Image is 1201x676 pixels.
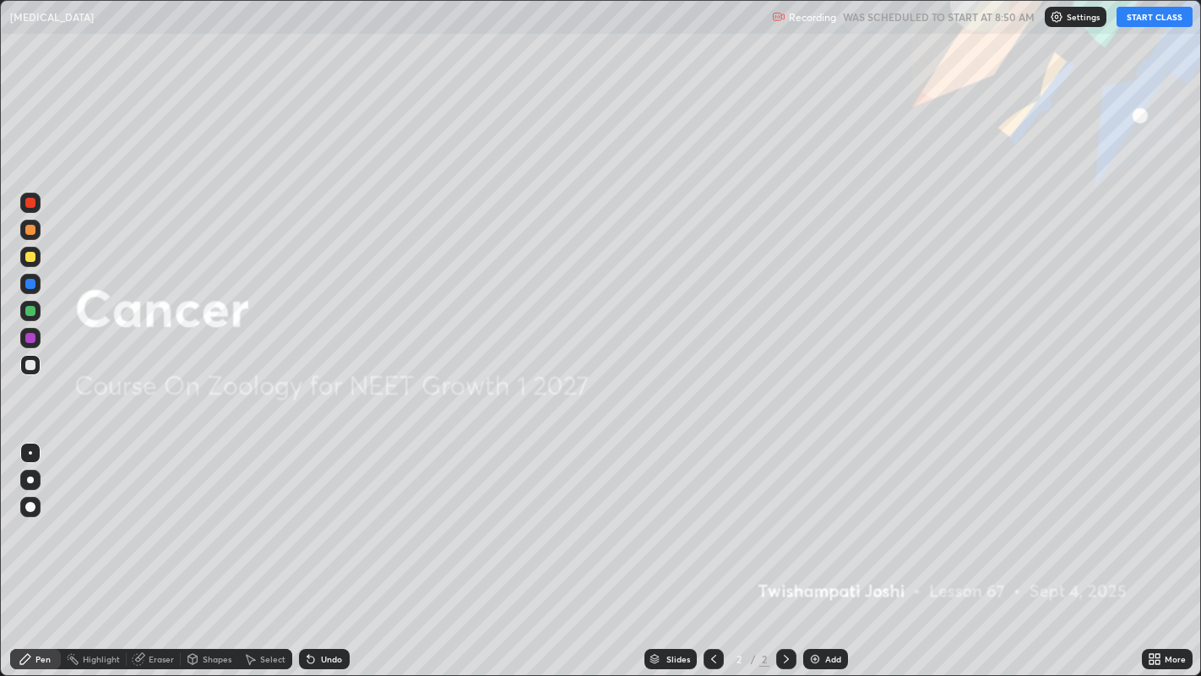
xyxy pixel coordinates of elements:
[149,655,174,663] div: Eraser
[1117,7,1193,27] button: START CLASS
[772,10,785,24] img: recording.375f2c34.svg
[789,11,836,24] p: Recording
[759,651,769,667] div: 2
[260,655,285,663] div: Select
[731,654,747,664] div: 2
[808,652,822,666] img: add-slide-button
[83,655,120,663] div: Highlight
[321,655,342,663] div: Undo
[1067,13,1100,21] p: Settings
[35,655,51,663] div: Pen
[843,9,1035,25] h5: WAS SCHEDULED TO START AT 8:50 AM
[825,655,841,663] div: Add
[203,655,231,663] div: Shapes
[1050,10,1063,24] img: class-settings-icons
[1165,655,1186,663] div: More
[751,654,756,664] div: /
[666,655,690,663] div: Slides
[10,10,94,24] p: [MEDICAL_DATA]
